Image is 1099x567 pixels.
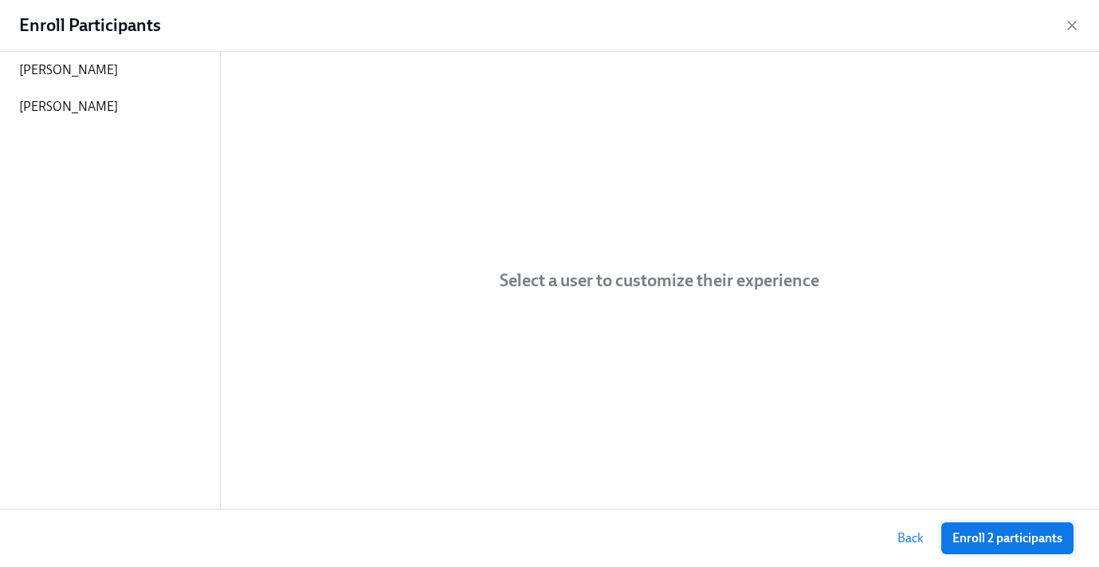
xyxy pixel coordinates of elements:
p: [PERSON_NAME] [19,61,118,79]
span: Enroll 2 participants [952,530,1062,546]
h4: Select a user to customize their experience [500,269,819,293]
span: Back [897,530,924,546]
h4: Enroll Participants [19,14,161,37]
button: Enroll 2 participants [941,522,1073,554]
button: Back [886,522,935,554]
p: [PERSON_NAME] [19,98,118,116]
